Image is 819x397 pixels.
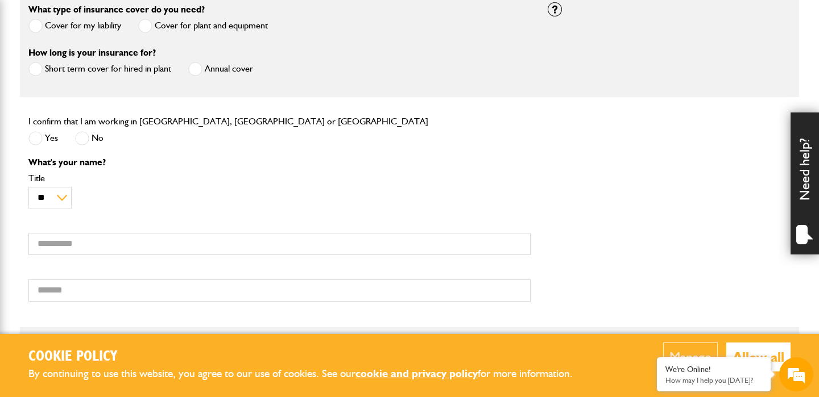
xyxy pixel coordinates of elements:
label: Title [28,174,531,183]
label: Yes [28,131,58,145]
button: Manage [663,342,718,371]
div: We're Online! [665,365,762,374]
label: Cover for my liability [28,19,121,33]
label: Annual cover [188,62,253,76]
label: No [75,131,104,145]
label: Short term cover for hired in plant [28,62,171,76]
p: How may I help you today? [665,376,762,385]
p: By continuing to use this website, you agree to our use of cookies. See our for more information. [28,365,591,383]
label: How long is your insurance for? [28,48,156,57]
label: Cover for plant and equipment [138,19,268,33]
h2: Cookie Policy [28,348,591,366]
label: I confirm that I am working in [GEOGRAPHIC_DATA], [GEOGRAPHIC_DATA] or [GEOGRAPHIC_DATA] [28,117,428,126]
a: cookie and privacy policy [355,367,478,380]
button: Allow all [726,342,791,371]
div: Need help? [791,112,819,254]
p: What's your name? [28,158,531,167]
label: What type of insurance cover do you need? [28,5,205,14]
